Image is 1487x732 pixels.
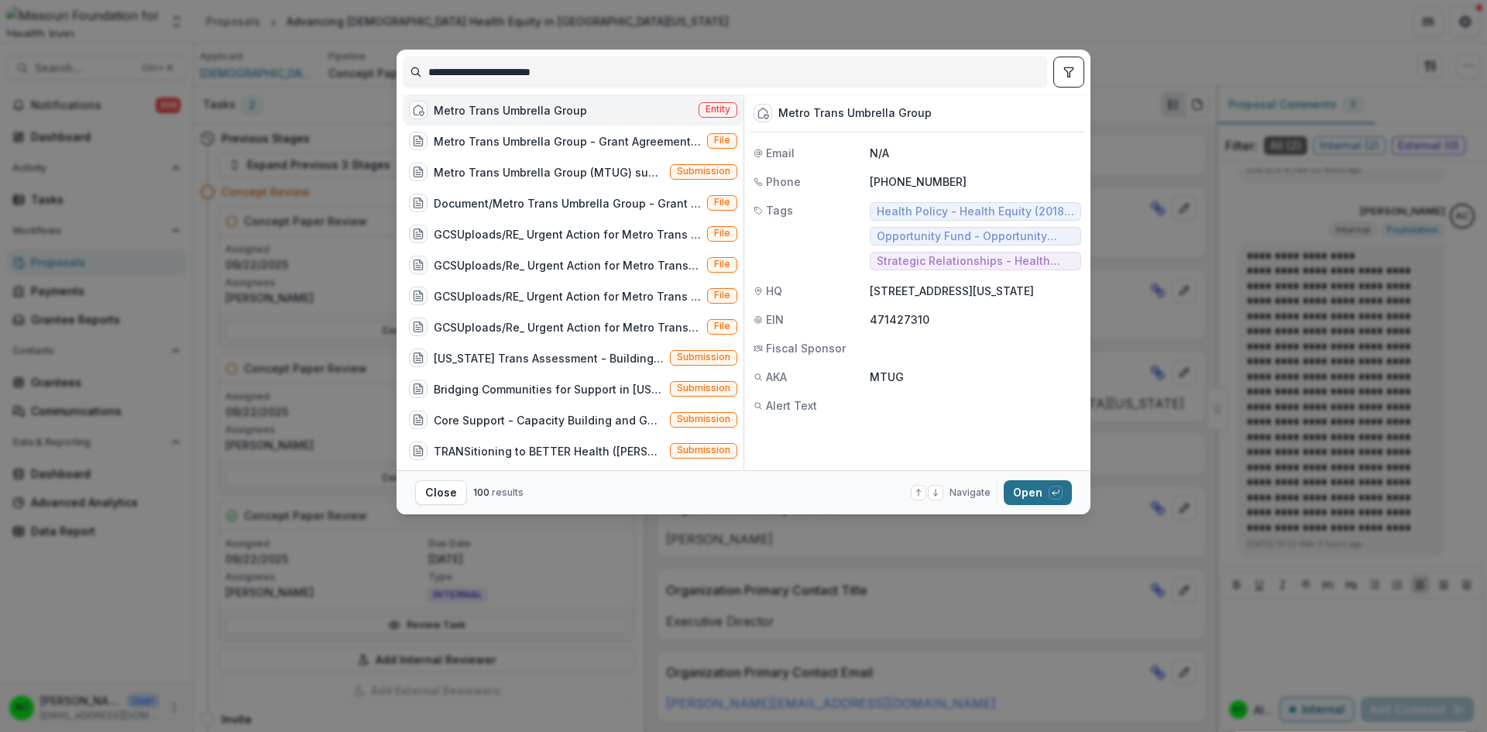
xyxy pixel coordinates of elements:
[1004,480,1072,505] button: Open
[877,230,1074,243] span: Opportunity Fund - Opportunity Fund - Grants/Contracts
[870,145,1081,161] p: N/A
[714,197,730,208] span: File
[714,135,730,146] span: File
[950,486,991,500] span: Navigate
[677,414,730,424] span: Submission
[434,381,664,397] div: Bridging Communities for Support in [US_STATE]: A Collective Impact Initiative (Metro Trans Umbre...
[870,311,1081,328] p: 471427310
[434,319,701,335] div: GCSUploads/Re_ Urgent Action for Metro Trans Umbrella Group_ver_3.msg
[706,104,730,115] span: Entity
[877,205,1074,218] span: Health Policy - Health Equity (2018-2021)
[1053,57,1084,88] button: toggle filters
[434,288,701,304] div: GCSUploads/RE_ Urgent Action for Metro Trans Umbrella Group_ver_2.msg
[434,412,664,428] div: Core Support - Capacity Building and Gender Coalition (Building power for [DEMOGRAPHIC_DATA] peop...
[434,164,664,180] div: Metro Trans Umbrella Group (MTUG) support group facilitator coordinator (MTUG serves 175 [DEMOGRA...
[766,311,784,328] span: EIN
[434,226,701,242] div: GCSUploads/RE_ Urgent Action for Metro Trans Umbrella Group.msg
[870,174,1081,190] p: [PHONE_NUMBER]
[877,255,1074,268] span: Strategic Relationships - Health Equity Fund
[677,166,730,177] span: Submission
[677,383,730,393] span: Submission
[677,352,730,363] span: Submission
[434,133,701,149] div: Metro Trans Umbrella Group - Grant Agreement - [DATE].pdf
[766,397,817,414] span: Alert Text
[677,445,730,455] span: Submission
[434,195,701,211] div: Document/Metro Trans Umbrella Group - Grant Award Summary.docx
[434,257,701,273] div: GCSUploads/Re_ Urgent Action for Metro Trans Umbrella Group_ver_1.msg
[714,228,730,239] span: File
[778,107,932,120] div: Metro Trans Umbrella Group
[870,283,1081,299] p: [STREET_ADDRESS][US_STATE]
[492,486,524,498] span: results
[766,174,801,190] span: Phone
[870,369,1081,385] p: MTUG
[434,443,664,459] div: TRANSitioning to BETTER Health ([PERSON_NAME] of the [GEOGRAPHIC_DATA] & Southwest [US_STATE] (PP...
[766,369,787,385] span: AKA
[434,350,664,366] div: [US_STATE] Trans Assessment - Building Community Vision (The [US_STATE] Trans Assessment - Buildi...
[714,321,730,332] span: File
[714,259,730,270] span: File
[434,102,587,119] div: Metro Trans Umbrella Group
[766,283,782,299] span: HQ
[766,340,846,356] span: Fiscal Sponsor
[473,486,489,498] span: 100
[766,202,793,218] span: Tags
[766,145,795,161] span: Email
[714,290,730,301] span: File
[415,480,467,505] button: Close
